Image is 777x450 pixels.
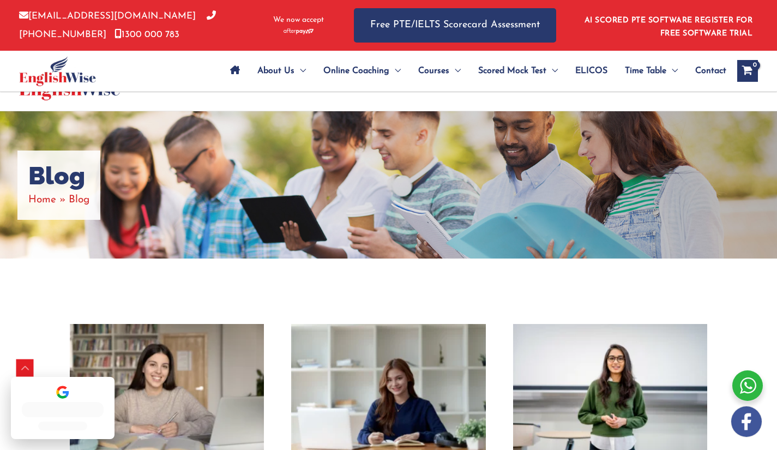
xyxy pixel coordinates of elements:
a: Online CoachingMenu Toggle [315,52,409,90]
a: Contact [686,52,726,90]
span: Menu Toggle [449,52,461,90]
span: Courses [418,52,449,90]
span: Contact [695,52,726,90]
a: Scored Mock TestMenu Toggle [469,52,567,90]
span: About Us [257,52,294,90]
a: About UsMenu Toggle [249,52,315,90]
h1: Blog [28,161,89,191]
a: View Shopping Cart, empty [737,60,758,82]
img: white-facebook.png [731,406,762,437]
a: AI SCORED PTE SOFTWARE REGISTER FOR FREE SOFTWARE TRIAL [585,16,753,38]
a: CoursesMenu Toggle [409,52,469,90]
img: Afterpay-Logo [284,28,314,34]
span: ELICOS [575,52,607,90]
span: Online Coaching [323,52,389,90]
span: Menu Toggle [546,52,558,90]
span: Menu Toggle [389,52,401,90]
a: Home [28,195,56,205]
a: [EMAIL_ADDRESS][DOMAIN_NAME] [19,11,196,21]
nav: Site Navigation: Main Menu [221,52,726,90]
a: 1300 000 783 [115,30,179,39]
span: Time Table [625,52,666,90]
img: cropped-ew-logo [19,56,96,86]
span: Blog [69,195,89,205]
a: [PHONE_NUMBER] [19,11,216,39]
nav: Breadcrumbs [28,191,89,209]
span: We now accept [273,15,324,26]
span: Scored Mock Test [478,52,546,90]
aside: Header Widget 1 [578,8,758,43]
a: Free PTE/IELTS Scorecard Assessment [354,8,556,43]
span: Menu Toggle [294,52,306,90]
a: ELICOS [567,52,616,90]
span: Menu Toggle [666,52,678,90]
a: Time TableMenu Toggle [616,52,686,90]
